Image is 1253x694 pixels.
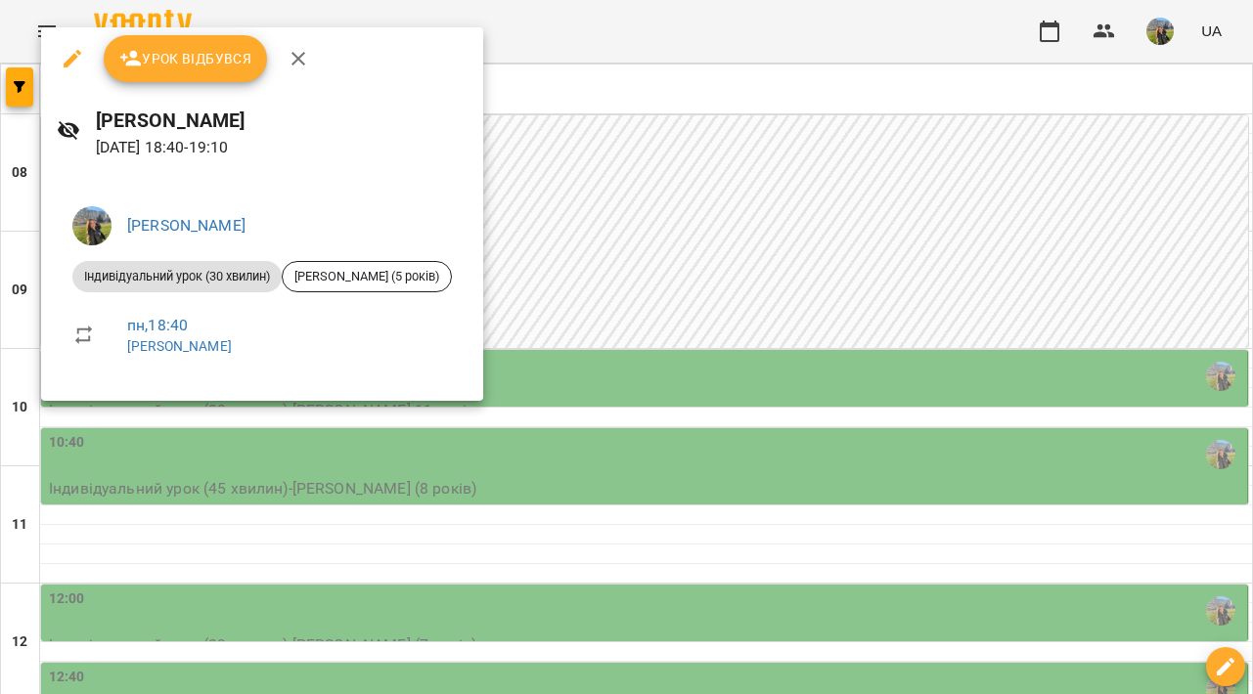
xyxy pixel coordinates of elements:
[104,35,268,82] button: Урок відбувся
[127,338,232,354] a: [PERSON_NAME]
[283,268,451,285] span: [PERSON_NAME] (5 років)
[72,268,282,285] span: Індивідуальний урок (30 хвилин)
[127,316,188,334] a: пн , 18:40
[96,106,468,136] h6: [PERSON_NAME]
[119,47,252,70] span: Урок відбувся
[127,216,246,235] a: [PERSON_NAME]
[72,206,112,245] img: f0a73d492ca27a49ee60cd4b40e07bce.jpeg
[282,261,452,292] div: [PERSON_NAME] (5 років)
[96,136,468,159] p: [DATE] 18:40 - 19:10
